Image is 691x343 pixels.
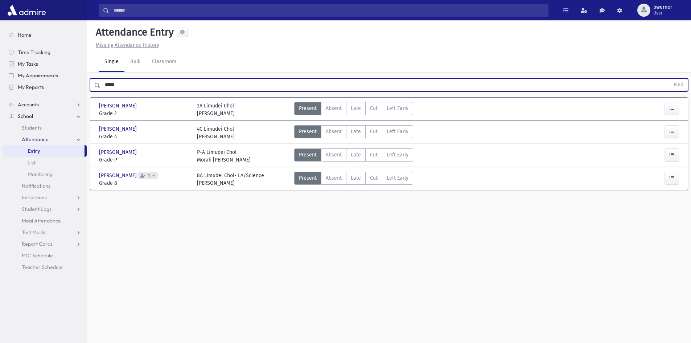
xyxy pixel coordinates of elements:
[3,134,87,145] a: Attendance
[93,26,174,38] h5: Attendance Entry
[387,105,408,112] span: Left Early
[294,125,413,140] div: AttTypes
[99,110,190,117] span: Grade 2
[6,3,48,17] img: AdmirePro
[197,102,235,117] div: 2A Limudei Chol [PERSON_NAME]
[18,32,32,38] span: Home
[3,215,87,226] a: Meal Attendance
[370,128,378,135] span: Cut
[370,151,378,159] span: Cut
[3,29,87,41] a: Home
[197,172,264,187] div: 8A Limudei Chol- LA/Science [PERSON_NAME]
[99,172,138,179] span: [PERSON_NAME]
[299,105,317,112] span: Present
[3,203,87,215] a: Student Logs
[3,70,87,81] a: My Appointments
[18,84,44,90] span: My Reports
[294,148,413,164] div: AttTypes
[22,136,49,143] span: Attendance
[3,250,87,261] a: PTC Schedule
[18,61,38,67] span: My Tasks
[3,99,87,110] a: Accounts
[351,151,361,159] span: Late
[387,174,408,182] span: Left Early
[351,128,361,135] span: Late
[99,52,124,72] a: Single
[387,151,408,159] span: Left Early
[146,52,182,72] a: Classroom
[99,102,138,110] span: [PERSON_NAME]
[3,226,87,238] a: Test Marks
[28,159,36,166] span: List
[99,179,190,187] span: Grade 8
[3,180,87,192] a: Notifications
[3,157,87,168] a: List
[299,151,317,159] span: Present
[669,79,688,91] button: Find
[3,110,87,122] a: School
[326,151,342,159] span: Absent
[294,172,413,187] div: AttTypes
[99,156,190,164] span: Grade P
[326,105,342,112] span: Absent
[351,105,361,112] span: Late
[22,183,50,189] span: Notifications
[124,52,146,72] a: Bulk
[294,102,413,117] div: AttTypes
[99,148,138,156] span: [PERSON_NAME]
[3,46,87,58] a: Time Tracking
[3,238,87,250] a: Report Cards
[22,217,61,224] span: Meal Attendance
[370,105,378,112] span: Cut
[299,174,317,182] span: Present
[28,171,53,177] span: Monitoring
[96,42,159,48] u: Missing Attendance History
[3,81,87,93] a: My Reports
[18,113,33,119] span: School
[18,49,50,56] span: Time Tracking
[351,174,361,182] span: Late
[197,148,251,164] div: P-A Limudei Chol Morah [PERSON_NAME]
[387,128,408,135] span: Left Early
[22,229,46,236] span: Test Marks
[22,124,42,131] span: Students
[3,168,87,180] a: Monitoring
[3,145,85,157] a: Entry
[326,174,342,182] span: Absent
[18,101,39,108] span: Accounts
[653,10,672,16] span: User
[197,125,235,140] div: 4C Limudei Chol [PERSON_NAME]
[22,206,52,212] span: Student Logs
[370,174,378,182] span: Cut
[18,72,58,79] span: My Appointments
[22,241,53,247] span: Report Cards
[653,4,672,10] span: bwerner
[3,261,87,273] a: Teacher Schedule
[99,133,190,140] span: Grade 4
[99,125,138,133] span: [PERSON_NAME]
[109,4,548,17] input: Search
[22,264,62,270] span: Teacher Schedule
[93,42,159,48] a: Missing Attendance History
[326,128,342,135] span: Absent
[3,122,87,134] a: Students
[147,173,151,178] span: 1
[299,128,317,135] span: Present
[3,192,87,203] a: Infractions
[28,148,40,154] span: Entry
[3,58,87,70] a: My Tasks
[22,252,53,259] span: PTC Schedule
[22,194,47,201] span: Infractions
